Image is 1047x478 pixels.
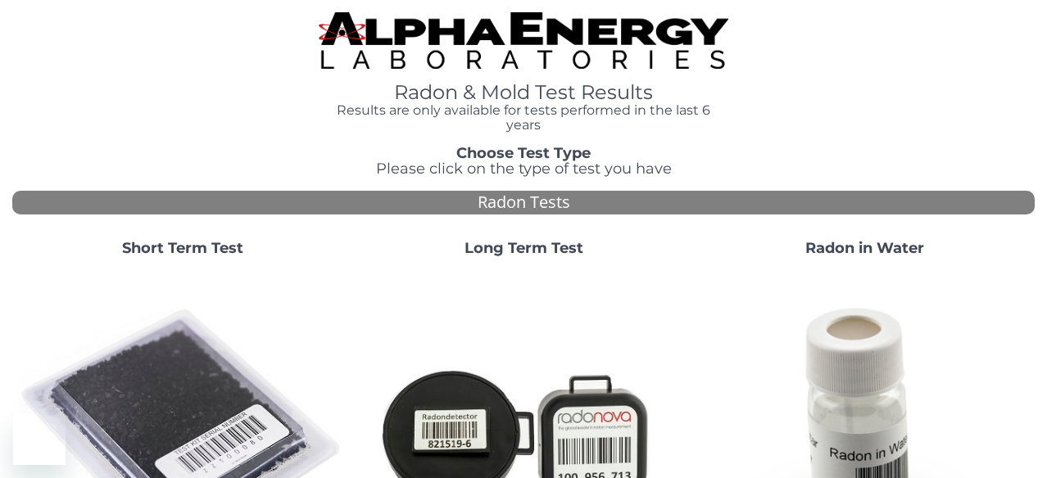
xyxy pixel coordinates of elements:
[805,239,924,257] strong: Radon in Water
[122,239,243,257] strong: Short Term Test
[13,413,66,465] iframe: Button to launch messaging window
[12,191,1035,214] div: Radon Tests
[319,103,727,132] h4: Results are only available for tests performed in the last 6 years
[319,12,727,69] img: TightCrop.jpg
[456,144,591,162] strong: Choose Test Type
[465,239,583,257] strong: Long Term Test
[376,160,672,178] span: Please click on the type of test you have
[319,82,727,103] h1: Radon & Mold Test Results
